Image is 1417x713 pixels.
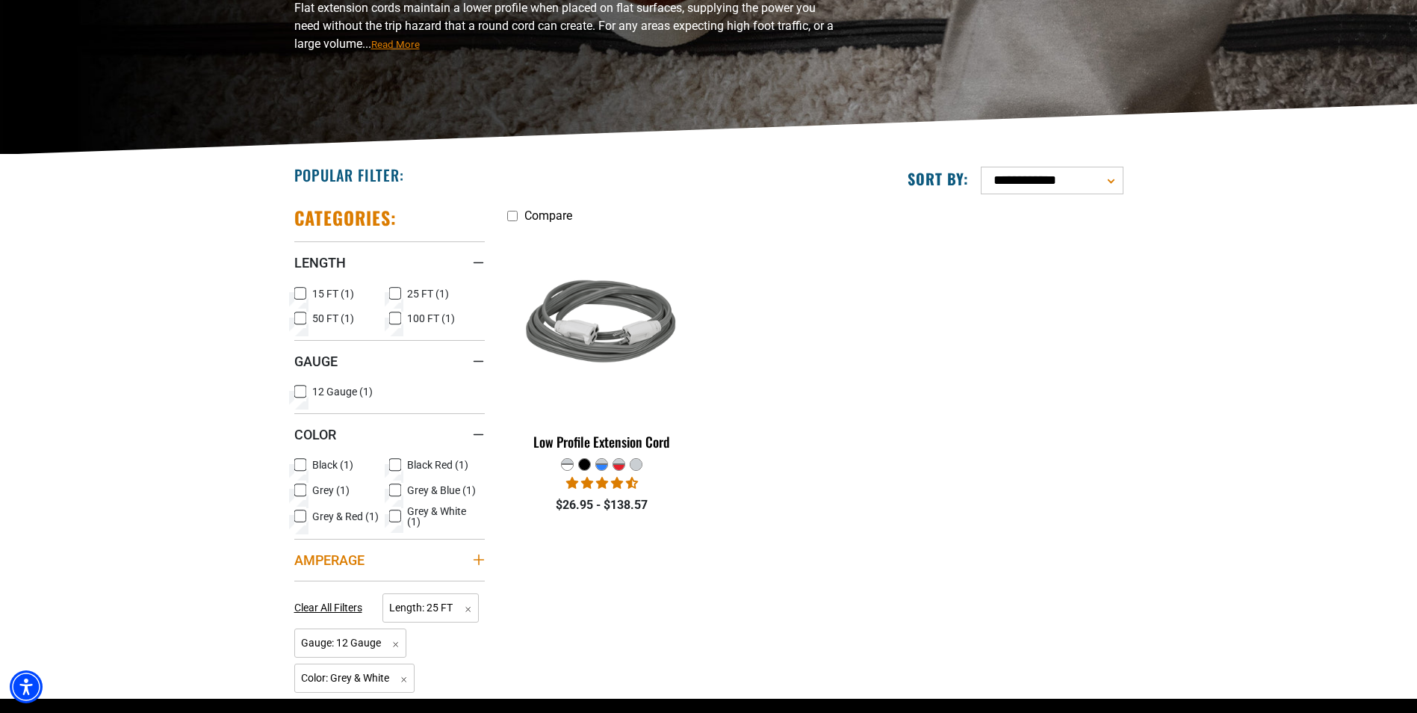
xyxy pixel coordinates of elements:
a: Gauge: 12 Gauge [294,635,407,649]
div: Accessibility Menu [10,670,43,703]
span: Grey & White (1) [407,506,479,527]
span: Flat extension cords maintain a lower profile when placed on flat surfaces, supplying the power y... [294,1,834,51]
summary: Gauge [294,340,485,382]
a: Clear All Filters [294,600,368,616]
span: Gauge: 12 Gauge [294,629,407,658]
span: Color [294,426,336,443]
span: 4.50 stars [566,476,638,490]
span: Grey & Red (1) [312,511,379,522]
summary: Length [294,241,485,283]
span: Gauge [294,353,338,370]
span: 25 FT (1) [407,288,449,299]
label: Sort by: [908,169,969,188]
span: Color: Grey & White [294,664,415,693]
span: Black (1) [312,460,353,470]
h2: Popular Filter: [294,165,404,185]
span: Read More [371,39,420,50]
a: Length: 25 FT [382,600,479,614]
span: Grey (1) [312,485,350,496]
div: $26.95 - $138.57 [507,496,698,514]
span: Compare [524,209,572,223]
span: Length: 25 FT [382,593,479,623]
span: 100 FT (1) [407,313,455,324]
summary: Color [294,413,485,455]
span: Length [294,254,346,271]
span: 50 FT (1) [312,313,354,324]
span: Clear All Filters [294,602,362,614]
span: 15 FT (1) [312,288,354,299]
summary: Amperage [294,539,485,581]
a: grey & white Low Profile Extension Cord [507,230,698,457]
span: Grey & Blue (1) [407,485,476,496]
span: Amperage [294,552,365,569]
span: 12 Gauge (1) [312,386,373,397]
div: Low Profile Extension Cord [507,435,698,448]
span: Black Red (1) [407,460,468,470]
a: Color: Grey & White [294,670,415,685]
img: grey & white [508,238,696,410]
h2: Categories: [294,206,397,229]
